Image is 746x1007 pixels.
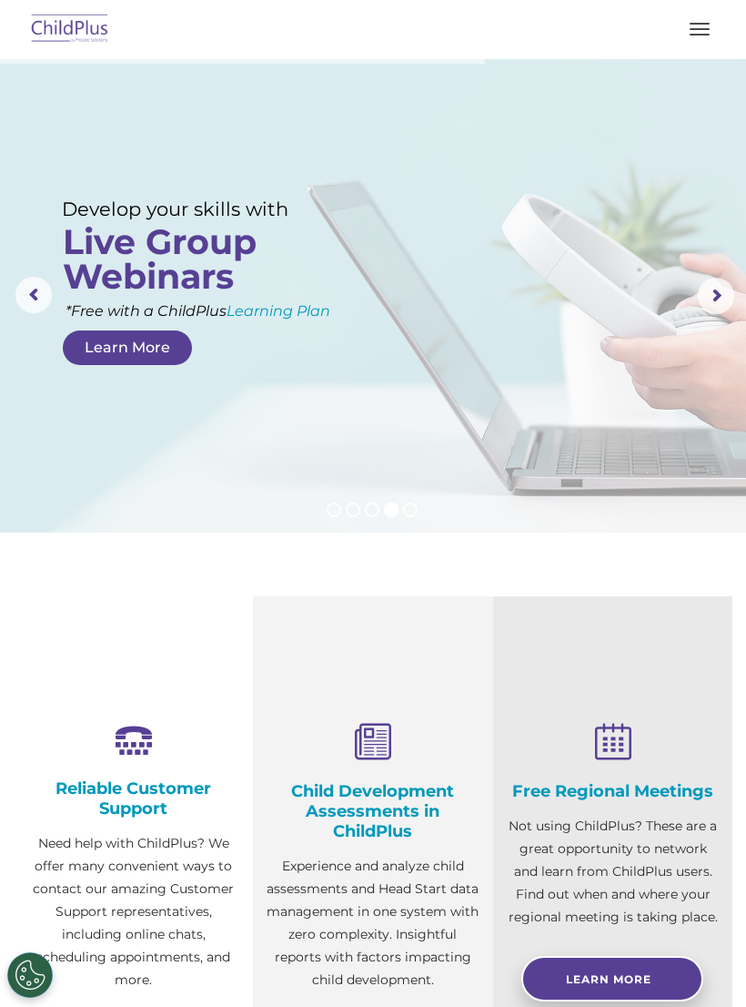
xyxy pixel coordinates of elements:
rs-layer: *Free with a ChildPlus [66,300,418,322]
h4: Free Regional Meetings [507,781,719,801]
p: Need help with ChildPlus? We offer many convenient ways to contact our amazing Customer Support r... [27,832,239,992]
button: Cookies Settings [7,952,53,998]
rs-layer: Develop your skills with [62,198,307,220]
iframe: Chat Widget [439,810,746,1007]
rs-layer: Live Group Webinars [63,225,291,294]
h4: Reliable Customer Support [27,778,239,819]
img: ChildPlus by Procare Solutions [27,8,113,51]
h4: Child Development Assessments in ChildPlus [267,781,479,841]
a: Learning Plan [227,302,330,320]
a: Learn More [63,331,192,365]
p: Experience and analyze child assessments and Head Start data management in one system with zero c... [267,855,479,992]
